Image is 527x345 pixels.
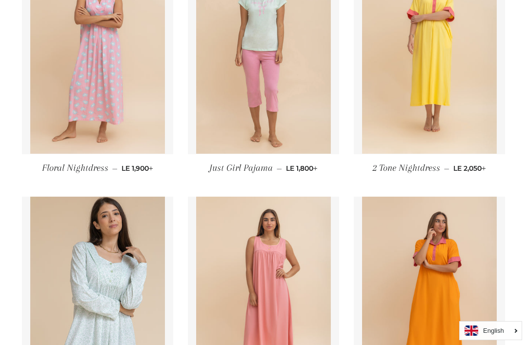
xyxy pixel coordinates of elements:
[112,164,118,173] span: —
[465,325,517,336] a: English
[277,164,282,173] span: —
[453,164,486,173] span: LE 2,050
[444,164,449,173] span: —
[188,154,339,182] a: Just Girl Pajama — LE 1,800
[42,162,108,173] span: Floral Nightdress
[22,154,173,182] a: Floral Nightdress — LE 1,900
[372,162,440,173] span: 2 Tone Nightdress
[286,164,318,173] span: LE 1,800
[483,327,504,334] i: English
[354,154,505,182] a: 2 Tone Nightdress — LE 2,050
[209,162,273,173] span: Just Girl Pajama
[122,164,153,173] span: LE 1,900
